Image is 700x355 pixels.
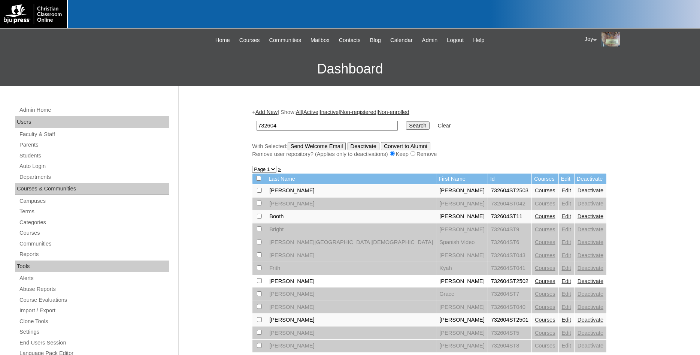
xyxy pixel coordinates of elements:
[488,223,531,236] td: 732604ST9
[4,4,63,24] img: logo-white.png
[19,250,169,259] a: Reports
[562,226,571,232] a: Edit
[469,36,488,45] a: Help
[239,36,260,45] span: Courses
[578,278,603,284] a: Deactivate
[559,174,574,184] td: Edit
[418,36,442,45] a: Admin
[19,239,169,249] a: Communities
[488,314,531,327] td: 732604ST2501
[578,291,603,297] a: Deactivate
[19,105,169,115] a: Admin Home
[532,174,558,184] td: Courses
[266,223,436,236] td: Bright
[488,236,531,249] td: 732604ST6
[488,288,531,301] td: 732604ST7
[296,109,302,115] a: All
[19,151,169,160] a: Students
[266,340,436,352] td: [PERSON_NAME]
[575,174,606,184] td: Deactivate
[266,198,436,210] td: [PERSON_NAME]
[578,317,603,323] a: Deactivate
[257,121,398,131] input: Search
[578,330,603,336] a: Deactivate
[266,288,436,301] td: [PERSON_NAME]
[348,142,379,150] input: Deactivate
[255,109,278,115] a: Add New
[436,327,488,340] td: [PERSON_NAME]
[236,36,264,45] a: Courses
[578,252,603,258] a: Deactivate
[266,36,305,45] a: Communities
[578,343,603,349] a: Deactivate
[488,174,531,184] td: Id
[266,236,436,249] td: [PERSON_NAME][GEOGRAPHIC_DATA][DEMOGRAPHIC_DATA]
[535,213,555,219] a: Courses
[535,278,555,284] a: Courses
[535,265,555,271] a: Courses
[562,252,571,258] a: Edit
[535,252,555,258] a: Courses
[15,183,169,195] div: Courses & Communities
[335,36,364,45] a: Contacts
[578,213,603,219] a: Deactivate
[252,108,623,158] div: + | Show: | | | |
[212,36,234,45] a: Home
[535,304,555,310] a: Courses
[578,226,603,232] a: Deactivate
[19,306,169,315] a: Import / Export
[488,184,531,197] td: 732604ST2503
[340,109,376,115] a: Non-registered
[438,123,451,129] a: Clear
[266,184,436,197] td: [PERSON_NAME]
[535,239,555,245] a: Courses
[252,150,623,158] div: Remove user repository? (Applies only to deactivations) Keep Remove
[436,340,488,352] td: [PERSON_NAME]
[473,36,484,45] span: Help
[436,301,488,314] td: [PERSON_NAME]
[381,142,430,150] input: Convert to Alumni
[19,218,169,227] a: Categories
[15,261,169,273] div: Tools
[488,327,531,340] td: 732604ST5
[562,343,571,349] a: Edit
[436,262,488,275] td: Kyah
[19,295,169,305] a: Course Evaluations
[436,288,488,301] td: Grace
[252,142,623,158] div: With Selected:
[488,340,531,352] td: 732604ST8
[488,275,531,288] td: 732604ST2502
[436,198,488,210] td: [PERSON_NAME]
[266,327,436,340] td: [PERSON_NAME]
[562,291,571,297] a: Edit
[562,278,571,284] a: Edit
[436,184,488,197] td: [PERSON_NAME]
[370,36,381,45] span: Blog
[562,317,571,323] a: Edit
[535,330,555,336] a: Courses
[535,291,555,297] a: Courses
[488,198,531,210] td: 732604ST042
[562,201,571,207] a: Edit
[303,109,318,115] a: Active
[488,249,531,262] td: 732604ST043
[19,207,169,216] a: Terms
[15,116,169,128] div: Users
[19,140,169,150] a: Parents
[488,210,531,223] td: 732604ST11
[436,236,488,249] td: Spanish Video
[436,174,488,184] td: First Name
[366,36,385,45] a: Blog
[266,275,436,288] td: [PERSON_NAME]
[443,36,467,45] a: Logout
[562,187,571,193] a: Edit
[339,36,361,45] span: Contacts
[19,327,169,337] a: Settings
[562,304,571,310] a: Edit
[585,32,693,46] div: Joy
[266,301,436,314] td: [PERSON_NAME]
[436,223,488,236] td: [PERSON_NAME]
[19,228,169,238] a: Courses
[19,172,169,182] a: Departments
[269,36,301,45] span: Communities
